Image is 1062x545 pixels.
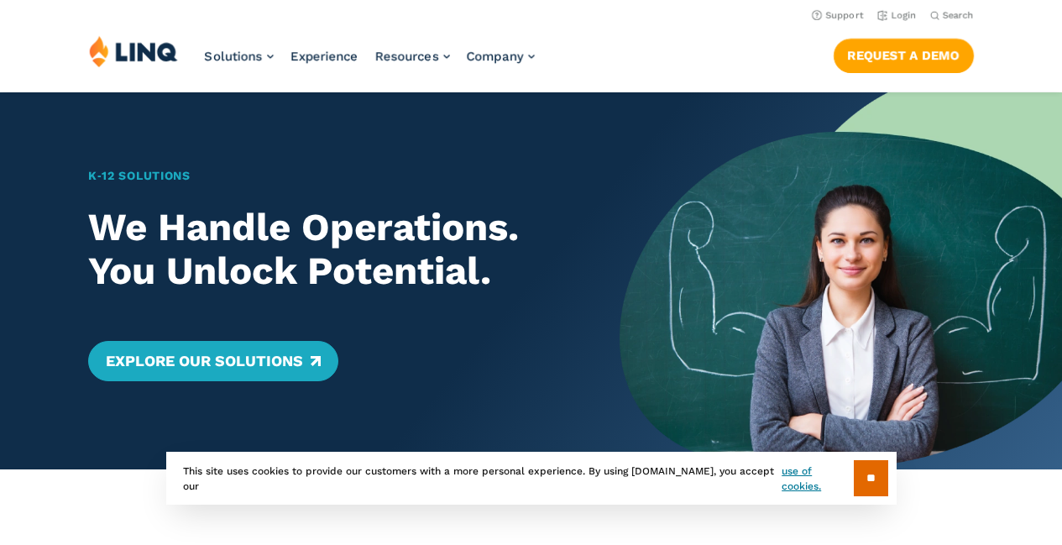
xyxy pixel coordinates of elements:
[620,92,1062,469] img: Home Banner
[166,452,897,505] div: This site uses cookies to provide our customers with a more personal experience. By using [DOMAIN...
[88,206,576,294] h2: We Handle Operations. You Unlock Potential.
[782,464,853,494] a: use of cookies.
[88,341,337,381] a: Explore Our Solutions
[375,49,439,64] span: Resources
[89,35,178,67] img: LINQ | K‑12 Software
[467,49,524,64] span: Company
[834,39,974,72] a: Request a Demo
[375,49,450,64] a: Resources
[88,167,576,185] h1: K‑12 Solutions
[290,49,358,64] a: Experience
[205,49,274,64] a: Solutions
[467,49,535,64] a: Company
[943,10,974,21] span: Search
[877,10,917,21] a: Login
[205,49,263,64] span: Solutions
[812,10,864,21] a: Support
[834,35,974,72] nav: Button Navigation
[930,9,974,22] button: Open Search Bar
[205,35,535,91] nav: Primary Navigation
